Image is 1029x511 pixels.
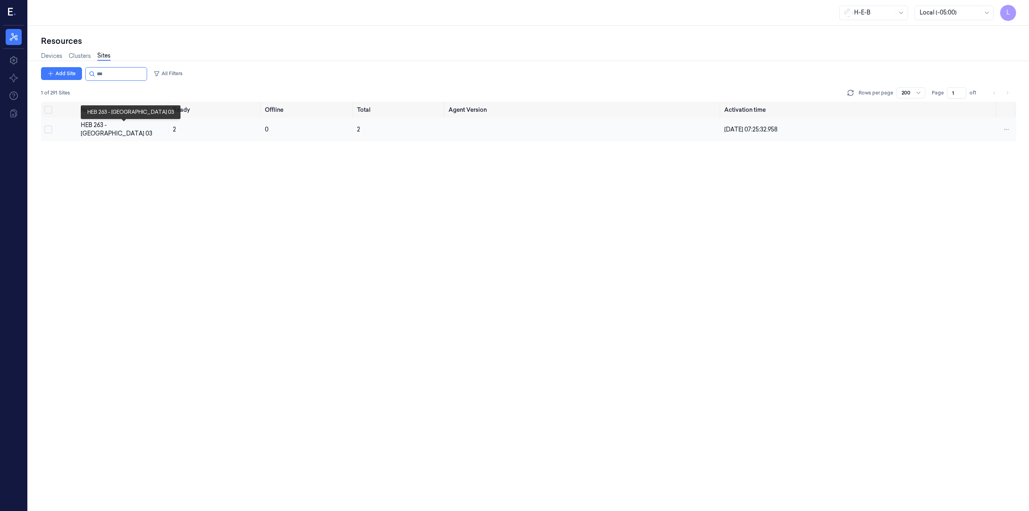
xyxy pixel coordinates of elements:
button: Add Site [41,67,82,80]
span: [DATE] 07:25:32.958 [724,126,777,133]
span: 0 [265,126,269,133]
button: L [1000,5,1016,21]
div: HEB 263 - [GEOGRAPHIC_DATA] 03 [81,121,166,138]
nav: pagination [989,87,1013,99]
a: Sites [97,51,111,61]
th: Total [354,102,446,118]
th: Name [78,102,170,118]
button: All Filters [150,67,186,80]
span: 1 of 291 Sites [41,89,70,96]
a: Clusters [69,52,91,60]
span: Page [932,89,944,96]
th: Offline [262,102,354,118]
p: Rows per page [859,89,893,96]
a: Devices [41,52,62,60]
button: Select row [44,125,52,133]
th: Activation time [721,102,997,118]
th: Agent Version [445,102,721,118]
span: of 1 [970,89,982,96]
span: 2 [173,126,176,133]
button: Select all [44,106,52,114]
div: Resources [41,35,1016,47]
th: Ready [170,102,262,118]
span: 2 [357,126,360,133]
